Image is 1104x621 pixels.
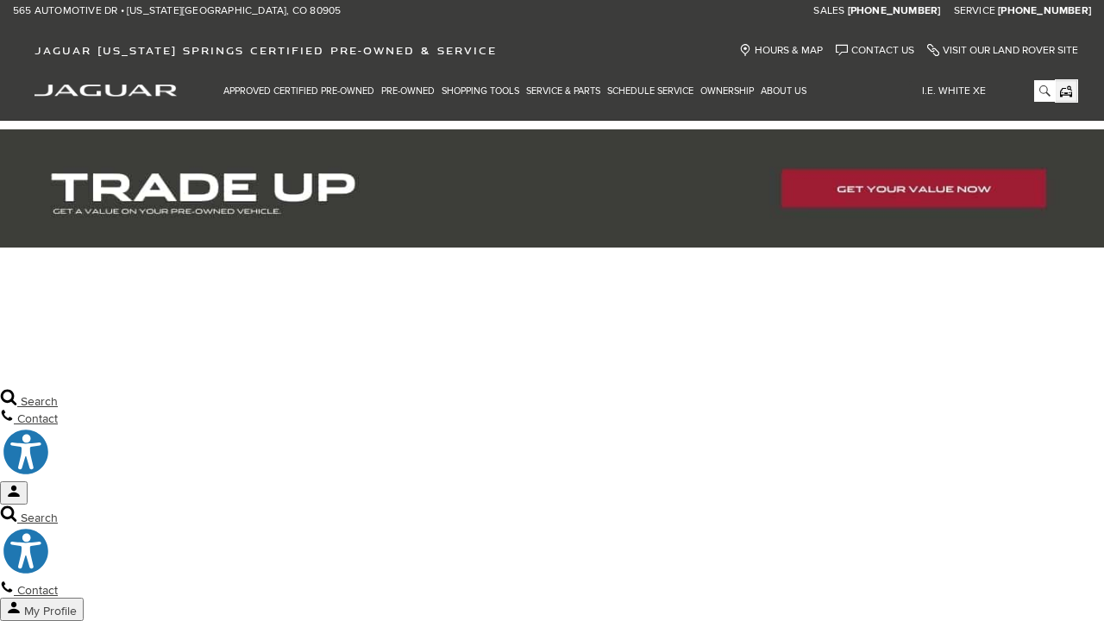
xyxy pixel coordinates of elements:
span: Search [21,394,58,409]
a: Contact Us [836,44,914,57]
img: Jaguar [34,85,177,97]
span: My Profile [24,604,77,618]
a: Hours & Map [739,44,823,57]
span: Sales [813,4,844,17]
a: jaguar [34,82,177,97]
a: Shopping Tools [438,76,523,106]
span: Contact [17,411,58,426]
nav: Main Navigation [220,76,810,106]
input: i.e. White XE [909,80,1055,102]
span: Contact [17,583,58,598]
a: 565 Automotive Dr • [US_STATE][GEOGRAPHIC_DATA], CO 80905 [13,4,341,18]
a: Approved Certified Pre-Owned [220,76,378,106]
a: [PHONE_NUMBER] [998,4,1091,18]
a: Service & Parts [523,76,604,106]
span: Jaguar [US_STATE] Springs Certified Pre-Owned & Service [34,44,497,57]
a: Schedule Service [604,76,697,106]
a: Ownership [697,76,757,106]
a: Jaguar [US_STATE] Springs Certified Pre-Owned & Service [26,44,505,57]
a: Pre-Owned [378,76,438,106]
a: Visit Our Land Rover Site [927,44,1078,57]
span: Service [954,4,995,17]
a: About Us [757,76,810,106]
a: [PHONE_NUMBER] [848,4,941,18]
span: Search [21,511,58,525]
